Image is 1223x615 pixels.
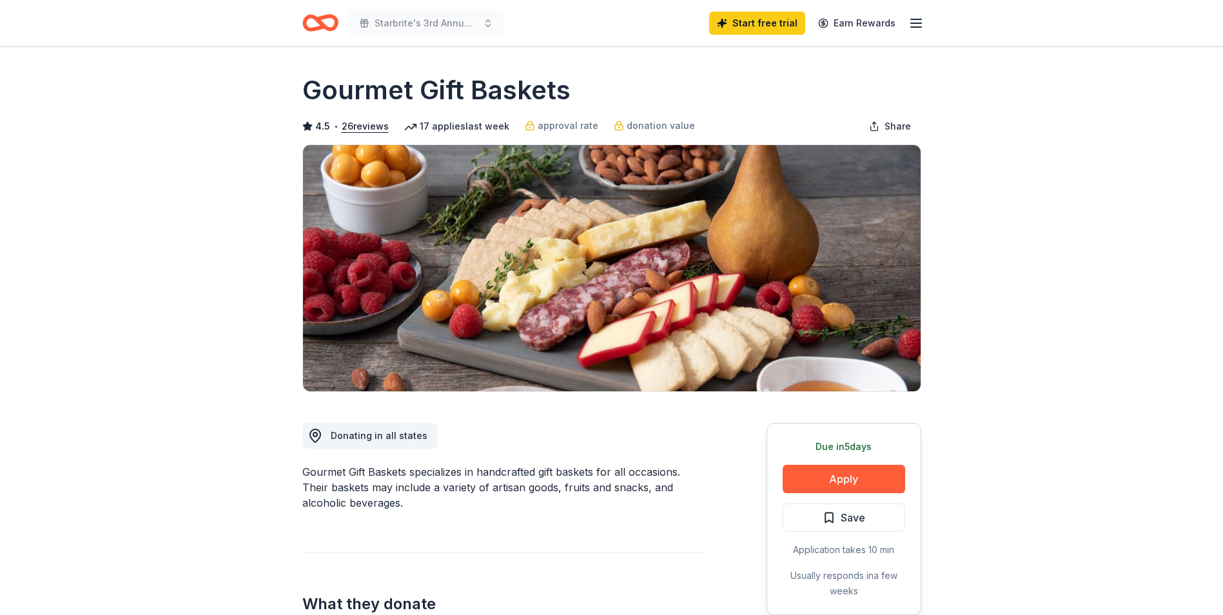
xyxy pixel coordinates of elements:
div: Gourmet Gift Baskets specializes in handcrafted gift baskets for all occasions. Their baskets may... [302,464,705,511]
div: Application takes 10 min [783,542,905,558]
span: Starbrite's 3rd Annual Cornhole Classic [375,15,478,31]
span: Share [885,119,911,134]
a: approval rate [525,118,598,133]
a: Home [302,8,338,38]
a: Earn Rewards [810,12,903,35]
button: 26reviews [342,119,389,134]
div: Due in 5 days [783,439,905,454]
button: Apply [783,465,905,493]
span: Donating in all states [331,430,427,441]
span: Save [841,509,865,526]
div: 17 applies last week [404,119,509,134]
span: approval rate [538,118,598,133]
img: Image for Gourmet Gift Baskets [303,145,921,391]
h2: What they donate [302,594,705,614]
div: Usually responds in a few weeks [783,568,905,599]
a: Start free trial [709,12,805,35]
h1: Gourmet Gift Baskets [302,72,571,108]
span: donation value [627,118,695,133]
span: 4.5 [315,119,330,134]
span: • [333,121,338,132]
a: donation value [614,118,695,133]
button: Save [783,503,905,532]
button: Share [859,113,921,139]
button: Starbrite's 3rd Annual Cornhole Classic [349,10,504,36]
